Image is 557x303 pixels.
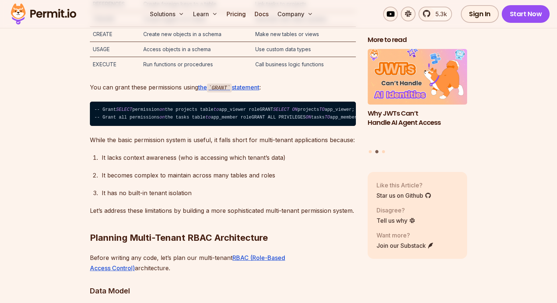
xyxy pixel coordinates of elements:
[376,231,434,240] p: Want more?
[368,49,467,155] div: Posts
[376,216,416,225] a: Tell us why
[368,49,467,105] img: Why JWTs Can’t Handle AI Agent Access
[502,5,550,23] a: Start Now
[102,170,356,180] div: It becomes complex to maintain across many tables and roles
[252,42,356,57] td: Use custom data types
[431,10,447,18] span: 5.3k
[102,188,356,198] div: It has no built-in tenant isolation
[198,84,259,91] a: theGRANTstatement
[90,135,356,145] p: While the basic permission system is useful, it falls short for multi-tenant applications because:
[90,253,356,273] p: Before writing any code, let’s plan our multi-tenant architecture.
[252,27,356,42] td: Make new tables or views
[90,202,356,244] h2: Planning Multi-Tenant RBAC Architecture
[368,49,467,146] a: Why JWTs Can’t Handle AI Agent AccessWhy JWTs Can’t Handle AI Agent Access
[147,7,187,21] button: Solutions
[375,150,379,154] button: Go to slide 2
[160,107,165,112] span: on
[292,107,298,112] span: ON
[90,285,356,297] h3: Data Model
[382,150,385,153] button: Go to slide 3
[207,84,232,92] code: GRANT
[160,115,165,120] span: on
[376,191,431,200] a: Star us on Github
[368,109,467,127] h3: Why JWTs Can’t Handle AI Agent Access
[319,107,325,112] span: TO
[90,102,356,126] code: -- Grant permission the projects table app_viewer roleGRANT projects app_viewer; -- Grant all per...
[102,152,356,163] div: It lacks context awareness (who is accessing which tenant’s data)
[190,7,221,21] button: Learn
[252,57,356,72] td: Call business logic functions
[140,42,252,57] td: Access objects in a schema
[306,115,311,120] span: ON
[90,82,356,93] p: You can grant these permissions using :
[7,1,80,27] img: Permit logo
[376,181,431,190] p: Like this Article?
[376,241,434,250] a: Join our Substack
[368,49,467,146] li: 2 of 3
[325,115,330,120] span: TO
[369,150,372,153] button: Go to slide 1
[90,205,356,216] p: Let’s address these limitations by building a more sophisticated multi-tenant permission system.
[90,27,140,42] td: CREATE
[274,7,316,21] button: Company
[418,7,452,21] a: 5.3k
[461,5,499,23] a: Sign In
[368,35,467,45] h2: More to read
[206,115,211,120] span: to
[140,57,252,72] td: Run functions or procedures
[90,57,140,72] td: EXECUTE
[214,107,219,112] span: to
[273,107,289,112] span: SELECT
[140,27,252,42] td: Create new objects in a schema
[252,7,272,21] a: Docs
[376,206,416,215] p: Disagree?
[90,42,140,57] td: USAGE
[224,7,249,21] a: Pricing
[116,107,132,112] span: SELECT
